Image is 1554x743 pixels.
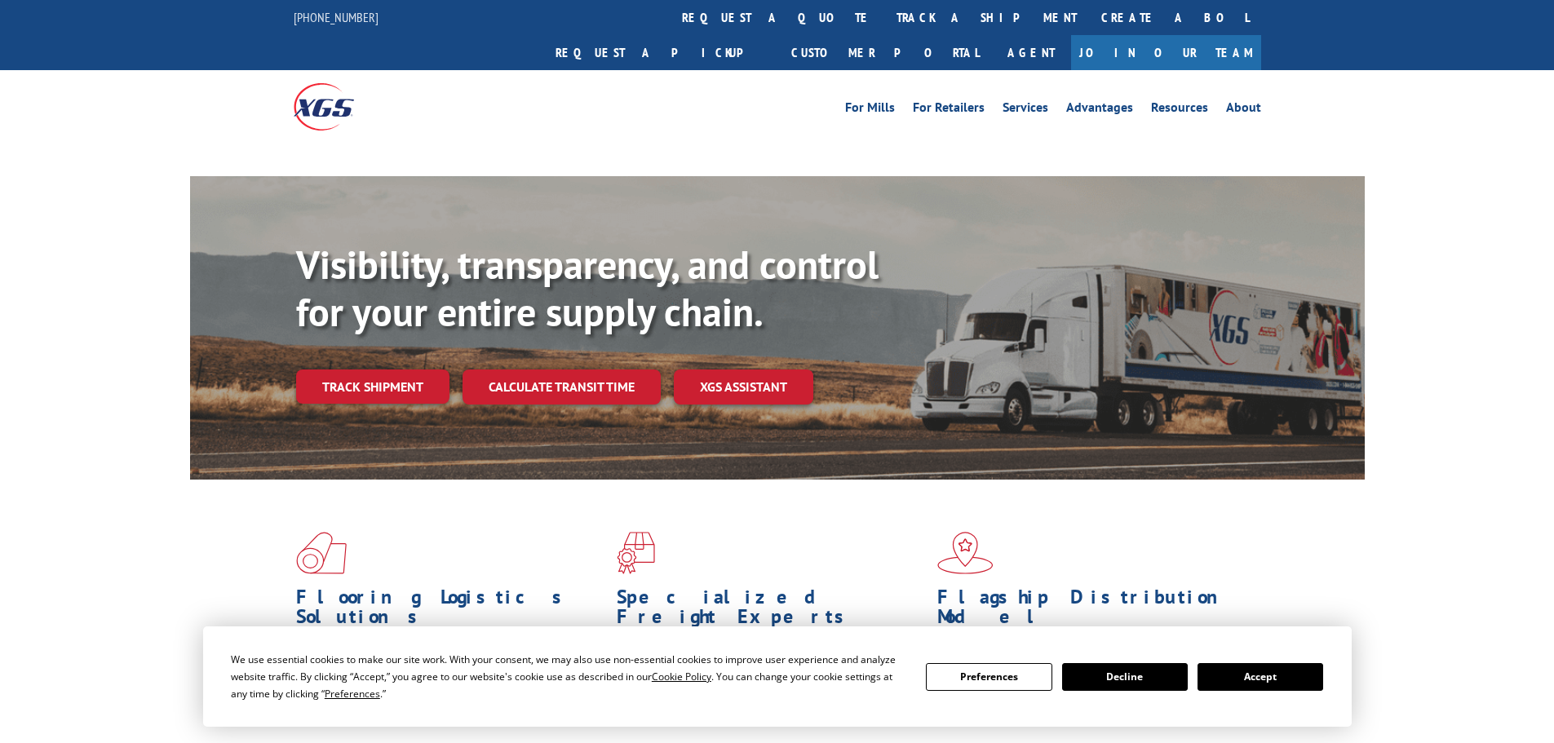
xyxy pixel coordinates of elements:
[294,9,379,25] a: [PHONE_NUMBER]
[543,35,779,70] a: Request a pickup
[926,663,1051,691] button: Preferences
[296,587,604,635] h1: Flooring Logistics Solutions
[913,101,985,119] a: For Retailers
[463,369,661,405] a: Calculate transit time
[937,532,994,574] img: xgs-icon-flagship-distribution-model-red
[674,369,813,405] a: XGS ASSISTANT
[991,35,1071,70] a: Agent
[1071,35,1261,70] a: Join Our Team
[296,369,449,404] a: Track shipment
[325,687,380,701] span: Preferences
[1003,101,1048,119] a: Services
[937,587,1246,635] h1: Flagship Distribution Model
[845,101,895,119] a: For Mills
[1226,101,1261,119] a: About
[1198,663,1323,691] button: Accept
[1066,101,1133,119] a: Advantages
[779,35,991,70] a: Customer Portal
[296,532,347,574] img: xgs-icon-total-supply-chain-intelligence-red
[1151,101,1208,119] a: Resources
[1062,663,1188,691] button: Decline
[617,587,925,635] h1: Specialized Freight Experts
[203,626,1352,727] div: Cookie Consent Prompt
[617,532,655,574] img: xgs-icon-focused-on-flooring-red
[652,670,711,683] span: Cookie Policy
[296,239,879,337] b: Visibility, transparency, and control for your entire supply chain.
[231,651,906,702] div: We use essential cookies to make our site work. With your consent, we may also use non-essential ...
